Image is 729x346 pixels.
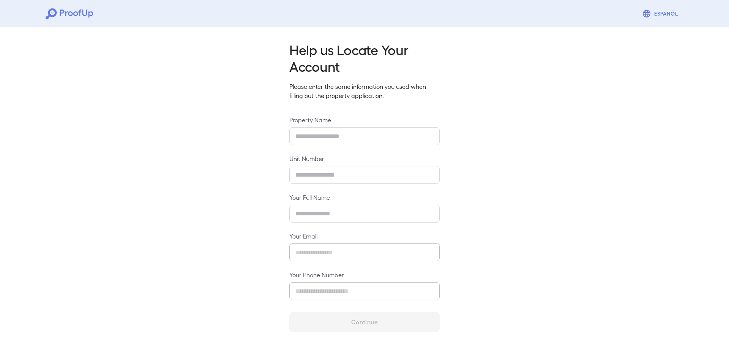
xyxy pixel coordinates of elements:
[289,270,440,279] label: Your Phone Number
[289,41,440,74] h2: Help us Locate Your Account
[289,154,440,163] label: Unit Number
[289,232,440,240] label: Your Email
[289,115,440,124] label: Property Name
[289,82,440,100] p: Please enter the same information you used when filling out the property application.
[289,193,440,202] label: Your Full Name
[639,6,683,21] button: Espanõl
